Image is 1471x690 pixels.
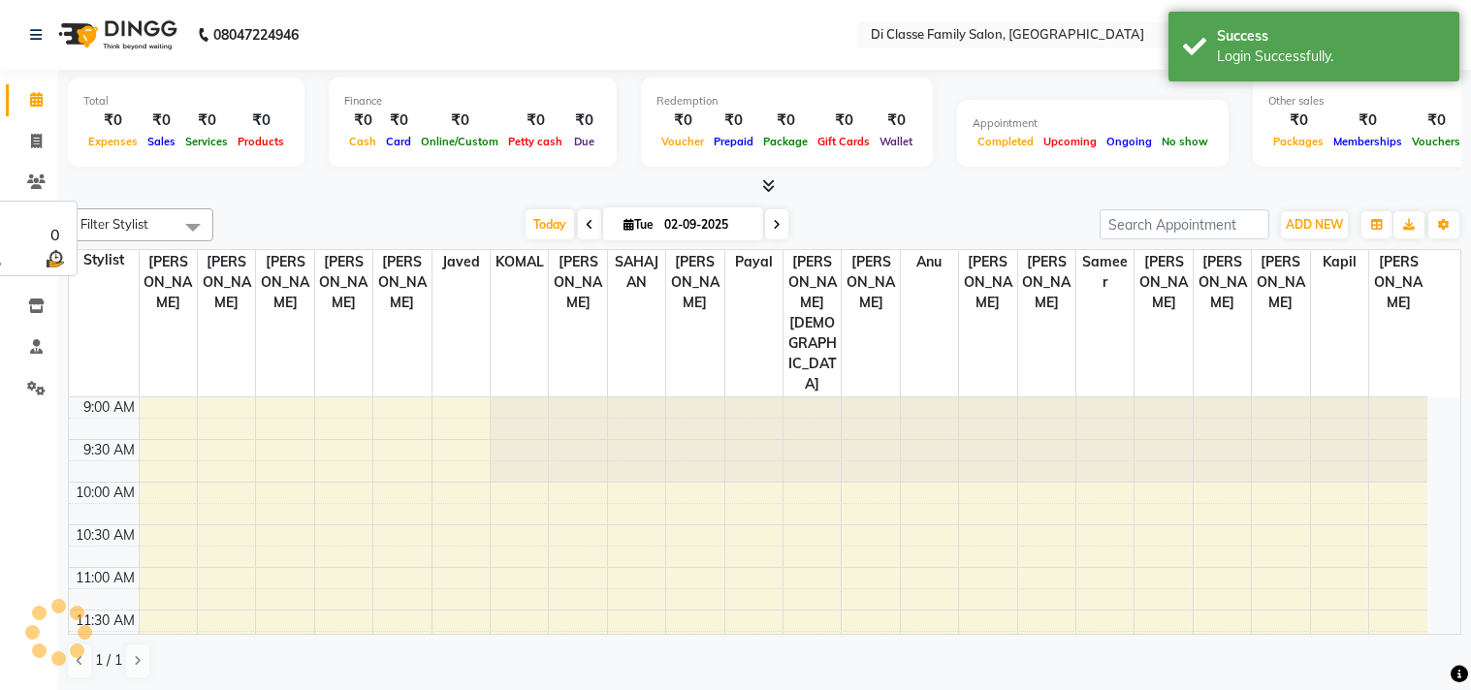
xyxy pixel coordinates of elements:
div: ₹0 [344,110,381,132]
span: Completed [973,135,1039,148]
span: kapil [1311,250,1368,274]
img: logo [49,8,182,62]
div: ₹0 [875,110,917,132]
button: ADD NEW [1281,211,1348,238]
span: Voucher [656,135,709,148]
span: Package [758,135,813,148]
span: [PERSON_NAME] [666,250,723,315]
span: Card [381,135,416,148]
div: Appointment [973,115,1213,132]
div: Total [83,93,289,110]
span: Sales [143,135,180,148]
span: Cash [344,135,381,148]
div: 9:00 AM [80,397,139,418]
span: Today [526,209,574,239]
div: ₹0 [1407,110,1465,132]
div: Success [1217,26,1445,47]
div: Redemption [656,93,917,110]
div: ₹0 [1268,110,1328,132]
span: Expenses [83,135,143,148]
div: ₹0 [1328,110,1407,132]
span: [PERSON_NAME] [315,250,372,315]
span: Tue [619,217,658,232]
div: ₹0 [233,110,289,132]
span: [PERSON_NAME] [959,250,1016,315]
span: [PERSON_NAME] [256,250,313,315]
span: No show [1157,135,1213,148]
span: Vouchers [1407,135,1465,148]
span: [PERSON_NAME] [1018,250,1075,315]
span: Packages [1268,135,1328,148]
div: 9:30 AM [80,440,139,460]
span: [PERSON_NAME][DEMOGRAPHIC_DATA] [783,250,841,396]
input: Search Appointment [1100,209,1269,239]
span: [PERSON_NAME] [1369,250,1427,315]
input: 2025-09-02 [658,210,755,239]
span: SAHAJAN [608,250,665,295]
div: ₹0 [813,110,875,132]
span: Javed [432,250,490,274]
span: 1 / 1 [95,650,122,671]
span: Online/Custom [416,135,503,148]
div: ₹0 [656,110,709,132]
span: ADD NEW [1286,217,1343,232]
b: 08047224946 [213,8,299,62]
img: wait_time.png [43,246,67,270]
span: Payal [725,250,783,274]
span: [PERSON_NAME] [1252,250,1309,315]
div: ₹0 [503,110,567,132]
div: ₹0 [180,110,233,132]
span: Gift Cards [813,135,875,148]
span: [PERSON_NAME] [140,250,197,315]
span: [PERSON_NAME] [198,250,255,315]
span: [PERSON_NAME] [1135,250,1192,315]
span: [PERSON_NAME] [549,250,606,315]
div: 10:00 AM [72,483,139,503]
div: ₹0 [567,110,601,132]
span: Sameer [1076,250,1134,295]
div: ₹0 [381,110,416,132]
span: Filter Stylist [80,216,148,232]
div: Finance [344,93,601,110]
div: ₹0 [709,110,758,132]
div: 11:00 AM [72,568,139,588]
span: Anu [901,250,958,274]
div: ₹0 [83,110,143,132]
span: [PERSON_NAME] [842,250,899,315]
div: ₹0 [143,110,180,132]
span: Products [233,135,289,148]
span: [PERSON_NAME] [373,250,431,315]
div: 10:30 AM [72,525,139,546]
span: Wallet [875,135,917,148]
span: [PERSON_NAME] [1194,250,1251,315]
span: Memberships [1328,135,1407,148]
span: Upcoming [1039,135,1102,148]
div: 0 [43,223,67,246]
span: Due [569,135,599,148]
span: Ongoing [1102,135,1157,148]
span: Services [180,135,233,148]
span: KOMAL [491,250,548,274]
span: Prepaid [709,135,758,148]
span: Petty cash [503,135,567,148]
div: ₹0 [758,110,813,132]
div: 11:30 AM [72,611,139,631]
div: Login Successfully. [1217,47,1445,67]
div: Stylist [69,250,139,270]
div: ₹0 [416,110,503,132]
